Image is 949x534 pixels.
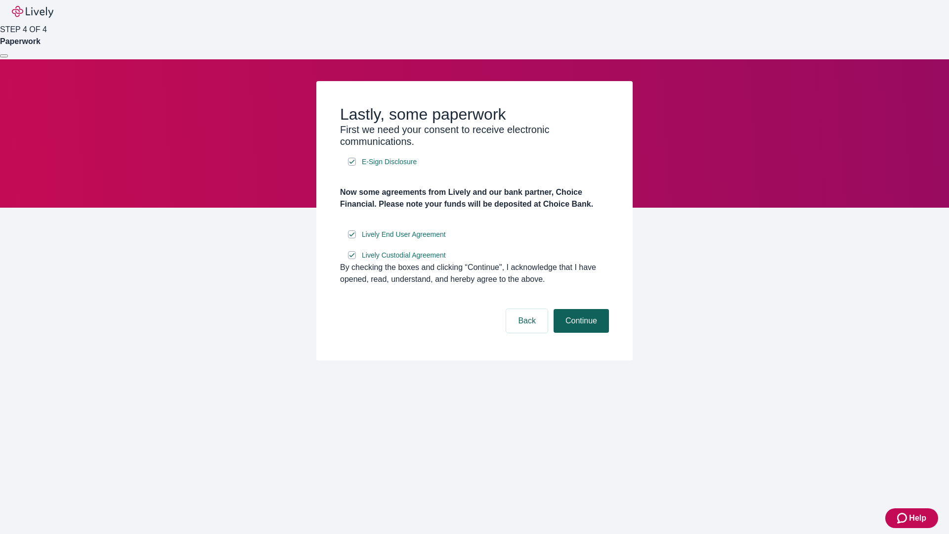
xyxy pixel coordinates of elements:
button: Back [506,309,548,333]
span: E-Sign Disclosure [362,157,417,167]
a: e-sign disclosure document [360,156,419,168]
a: e-sign disclosure document [360,228,448,241]
button: Zendesk support iconHelp [885,508,938,528]
span: Lively End User Agreement [362,229,446,240]
button: Continue [554,309,609,333]
h3: First we need your consent to receive electronic communications. [340,124,609,147]
a: e-sign disclosure document [360,249,448,262]
span: Lively Custodial Agreement [362,250,446,261]
span: Help [909,512,926,524]
svg: Zendesk support icon [897,512,909,524]
div: By checking the boxes and clicking “Continue", I acknowledge that I have opened, read, understand... [340,262,609,285]
h4: Now some agreements from Lively and our bank partner, Choice Financial. Please note your funds wi... [340,186,609,210]
img: Lively [12,6,53,18]
h2: Lastly, some paperwork [340,105,609,124]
